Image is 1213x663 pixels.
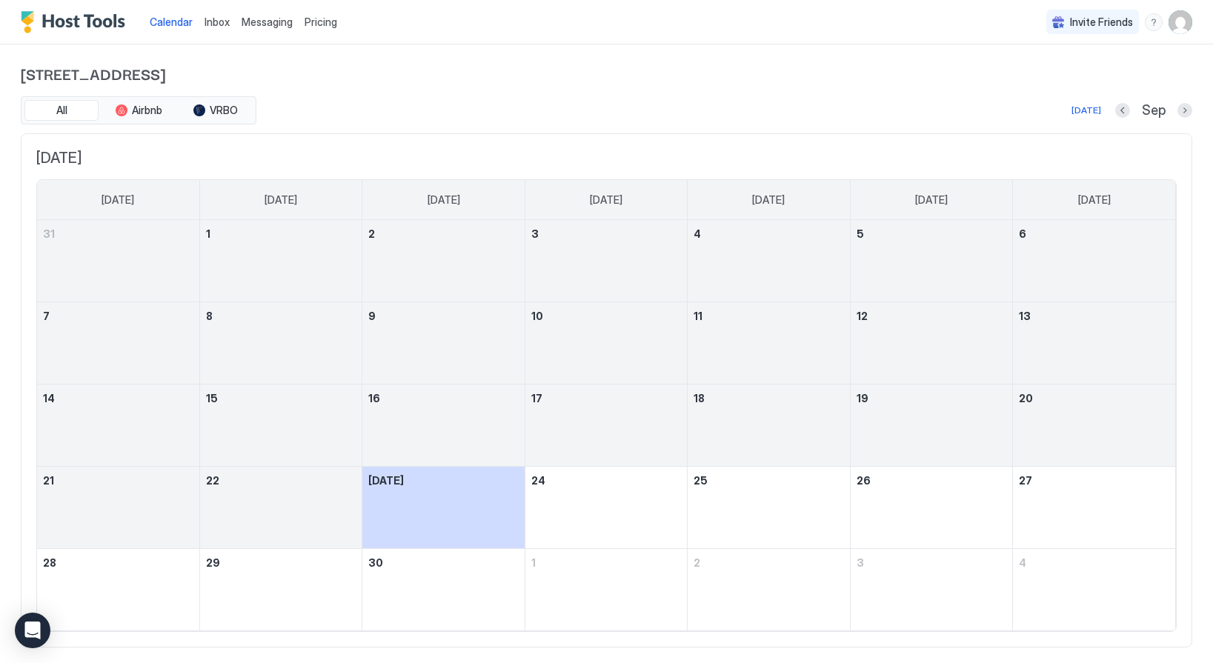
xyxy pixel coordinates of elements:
[428,193,460,207] span: [DATE]
[1069,101,1103,119] button: [DATE]
[206,392,218,404] span: 15
[43,227,55,240] span: 31
[694,310,702,322] span: 11
[368,392,380,404] span: 16
[590,193,622,207] span: [DATE]
[1013,384,1175,412] a: September 20, 2025
[857,474,871,487] span: 26
[1013,549,1175,576] a: October 4, 2025
[37,549,199,576] a: September 28, 2025
[851,220,1012,247] a: September 5, 2025
[24,100,99,121] button: All
[150,14,193,30] a: Calendar
[43,392,55,404] span: 14
[531,474,545,487] span: 24
[688,220,850,302] td: September 4, 2025
[368,310,376,322] span: 9
[1013,302,1175,384] td: September 13, 2025
[531,310,543,322] span: 10
[1019,227,1026,240] span: 6
[305,16,337,29] span: Pricing
[21,96,256,124] div: tab-group
[200,302,362,330] a: September 8, 2025
[525,549,687,576] a: October 1, 2025
[21,11,132,33] a: Host Tools Logo
[37,549,199,631] td: September 28, 2025
[362,549,525,631] td: September 30, 2025
[362,302,525,384] td: September 9, 2025
[362,467,525,549] td: September 23, 2025
[37,302,199,330] a: September 7, 2025
[242,16,293,28] span: Messaging
[694,392,705,404] span: 18
[525,220,687,302] td: September 3, 2025
[857,227,864,240] span: 5
[199,384,362,467] td: September 15, 2025
[1169,10,1192,34] div: User profile
[37,467,199,549] td: September 21, 2025
[531,556,536,569] span: 1
[688,220,849,247] a: September 4, 2025
[37,220,199,247] a: August 31, 2025
[688,384,849,412] a: September 18, 2025
[1013,302,1175,330] a: September 13, 2025
[1177,103,1192,118] button: Next month
[362,220,524,247] a: September 2, 2025
[210,104,238,117] span: VRBO
[200,220,362,247] a: September 1, 2025
[206,556,220,569] span: 29
[1013,220,1175,247] a: September 6, 2025
[43,310,50,322] span: 7
[199,220,362,302] td: September 1, 2025
[87,180,149,220] a: Sunday
[368,474,404,487] span: [DATE]
[362,220,525,302] td: September 2, 2025
[1145,13,1163,31] div: menu
[250,180,312,220] a: Monday
[688,302,849,330] a: September 11, 2025
[531,392,542,404] span: 17
[21,62,1192,84] span: [STREET_ADDRESS]
[525,302,687,330] a: September 10, 2025
[242,14,293,30] a: Messaging
[200,549,362,576] a: September 29, 2025
[688,467,849,494] a: September 25, 2025
[531,227,539,240] span: 3
[368,227,375,240] span: 2
[132,104,162,117] span: Airbnb
[206,310,213,322] span: 8
[1019,474,1032,487] span: 27
[688,549,849,576] a: October 2, 2025
[102,193,134,207] span: [DATE]
[1142,102,1166,119] span: Sep
[850,549,1012,631] td: October 3, 2025
[37,467,199,494] a: September 21, 2025
[265,193,297,207] span: [DATE]
[200,467,362,494] a: September 22, 2025
[851,384,1012,412] a: September 19, 2025
[694,556,700,569] span: 2
[850,384,1012,467] td: September 19, 2025
[525,384,687,467] td: September 17, 2025
[205,14,230,30] a: Inbox
[1071,104,1101,117] div: [DATE]
[36,149,1177,167] span: [DATE]
[37,302,199,384] td: September 7, 2025
[525,467,687,549] td: September 24, 2025
[688,302,850,384] td: September 11, 2025
[694,474,708,487] span: 25
[851,549,1012,576] a: October 3, 2025
[37,220,199,302] td: August 31, 2025
[1070,16,1133,29] span: Invite Friends
[1013,384,1175,467] td: September 20, 2025
[362,549,524,576] a: September 30, 2025
[525,467,687,494] a: September 24, 2025
[199,467,362,549] td: September 22, 2025
[368,556,383,569] span: 30
[1115,103,1130,118] button: Previous month
[43,474,54,487] span: 21
[179,100,253,121] button: VRBO
[857,556,864,569] span: 3
[362,467,524,494] a: September 23, 2025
